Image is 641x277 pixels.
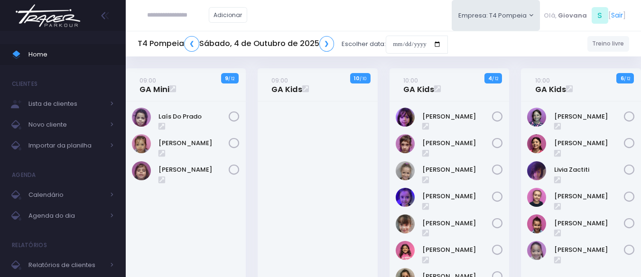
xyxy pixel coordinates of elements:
[492,76,498,82] small: / 12
[138,33,448,55] div: Escolher data:
[28,139,104,152] span: Importar da planilha
[527,188,546,207] img: Maria Júlia Santos Spada
[558,11,587,20] span: Giovana
[540,5,629,26] div: [ ]
[396,161,415,180] img: Cecília Mello
[12,236,47,255] h4: Relatórios
[158,165,229,175] a: [PERSON_NAME]
[184,36,199,52] a: ❮
[422,138,492,148] a: [PERSON_NAME]
[621,74,624,82] strong: 6
[271,75,302,94] a: 09:00GA Kids
[527,241,546,260] img: Sofia Sandes
[403,76,418,85] small: 10:00
[28,259,104,271] span: Relatórios de clientes
[225,74,228,82] strong: 9
[28,189,104,201] span: Calendário
[209,7,248,23] a: Adicionar
[611,10,623,20] a: Sair
[587,36,630,52] a: Treino livre
[354,74,360,82] strong: 10
[396,108,415,127] img: Alice Ouafa
[554,138,624,148] a: [PERSON_NAME]
[544,11,557,20] span: Olá,
[592,7,608,24] span: S
[422,112,492,121] a: [PERSON_NAME]
[396,214,415,233] img: Helena Zanchetta
[132,134,151,153] img: Luísa Veludo Uchôa
[488,74,492,82] strong: 4
[158,138,229,148] a: [PERSON_NAME]
[422,192,492,201] a: [PERSON_NAME]
[12,166,36,185] h4: Agenda
[396,134,415,153] img: Carmen Borga Le Guevellou
[396,188,415,207] img: Helena Mendes Leone
[138,36,334,52] h5: T4 Pompeia Sábado, 4 de Outubro de 2025
[422,165,492,175] a: [PERSON_NAME]
[422,245,492,255] a: [PERSON_NAME]
[271,76,288,85] small: 09:00
[12,74,37,93] h4: Clientes
[554,192,624,201] a: [PERSON_NAME]
[535,76,550,85] small: 10:00
[228,76,234,82] small: / 12
[139,76,156,85] small: 09:00
[527,161,546,180] img: Livia Zactiti Jobim
[158,112,229,121] a: Laís Do Prado
[396,241,415,260] img: Maria Orpheu
[535,75,566,94] a: 10:00GA Kids
[132,161,151,180] img: Luísa do Prado Pereira Alves
[28,48,114,61] span: Home
[554,219,624,228] a: [PERSON_NAME]
[360,76,366,82] small: / 10
[527,108,546,127] img: Irene Zylbersztajn de Sá
[422,219,492,228] a: [PERSON_NAME]
[139,75,169,94] a: 09:00GA Mini
[28,210,104,222] span: Agenda do dia
[624,76,630,82] small: / 12
[28,98,104,110] span: Lista de clientes
[28,119,104,131] span: Novo cliente
[554,245,624,255] a: [PERSON_NAME]
[132,108,151,127] img: Laís do Prado Pereira Alves
[554,112,624,121] a: [PERSON_NAME]
[527,134,546,153] img: Isabela Sandes
[554,165,624,175] a: Livia Zactiti
[403,75,434,94] a: 10:00GA Kids
[319,36,334,52] a: ❯
[527,214,546,233] img: STELLA ARAUJO LAGUNA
